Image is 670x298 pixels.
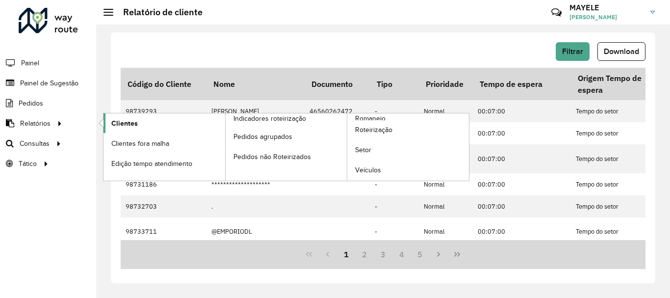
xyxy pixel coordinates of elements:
[111,159,192,169] span: Edição tempo atendimento
[305,100,370,122] td: 46560262472
[21,58,39,68] span: Painel
[347,120,469,140] a: Roteirização
[347,140,469,160] a: Setor
[571,100,669,122] td: Tempo do setor
[419,217,473,246] td: Normal
[355,165,381,175] span: Veículos
[370,100,419,122] td: -
[473,100,571,122] td: 00:07:00
[473,122,571,144] td: 00:07:00
[569,3,643,12] h3: MAYELE
[20,118,51,129] span: Relatórios
[206,68,305,100] th: Nome
[103,134,225,153] a: Clientes fora malha
[19,98,43,108] span: Pedidos
[392,245,411,264] button: 4
[411,245,430,264] button: 5
[121,195,206,217] td: 98732703
[19,159,37,169] span: Tático
[597,42,645,61] button: Download
[419,173,473,195] td: Normal
[419,68,473,100] th: Prioridade
[571,173,669,195] td: Tempo do setor
[233,132,292,142] span: Pedidos agrupados
[113,7,203,18] h2: Relatório de cliente
[355,245,374,264] button: 2
[103,154,225,173] a: Edição tempo atendimento
[103,113,347,181] a: Indicadores roteirização
[20,78,78,88] span: Painel de Sugestão
[355,125,392,135] span: Roteirização
[206,100,305,122] td: [PERSON_NAME]
[226,147,347,166] a: Pedidos não Roteirizados
[571,68,669,100] th: Origem Tempo de espera
[226,127,347,146] a: Pedidos agrupados
[571,217,669,246] td: Tempo do setor
[206,217,305,246] td: @EMPORIODL
[121,173,206,195] td: 98731186
[571,144,669,173] td: Tempo do setor
[429,245,448,264] button: Next Page
[604,47,639,55] span: Download
[370,217,419,246] td: -
[111,138,169,149] span: Clientes fora malha
[233,113,306,124] span: Indicadores roteirização
[370,68,419,100] th: Tipo
[355,145,371,155] span: Setor
[370,195,419,217] td: -
[347,161,469,180] a: Veículos
[448,245,466,264] button: Last Page
[374,245,392,264] button: 3
[206,195,305,217] td: .
[569,13,643,22] span: [PERSON_NAME]
[562,47,583,55] span: Filtrar
[571,195,669,217] td: Tempo do setor
[473,68,571,100] th: Tempo de espera
[121,100,206,122] td: 98739293
[121,217,206,246] td: 98733711
[473,144,571,173] td: 00:07:00
[419,195,473,217] td: Normal
[546,2,567,23] a: Contato Rápido
[473,195,571,217] td: 00:07:00
[571,122,669,144] td: Tempo do setor
[473,173,571,195] td: 00:07:00
[20,138,50,149] span: Consultas
[121,68,206,100] th: Código do Cliente
[111,118,138,129] span: Clientes
[419,100,473,122] td: Normal
[556,42,590,61] button: Filtrar
[473,217,571,246] td: 00:07:00
[370,173,419,195] td: -
[305,68,370,100] th: Documento
[337,245,356,264] button: 1
[355,113,386,124] span: Romaneio
[103,113,225,133] a: Clientes
[233,152,311,162] span: Pedidos não Roteirizados
[226,113,469,181] a: Romaneio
